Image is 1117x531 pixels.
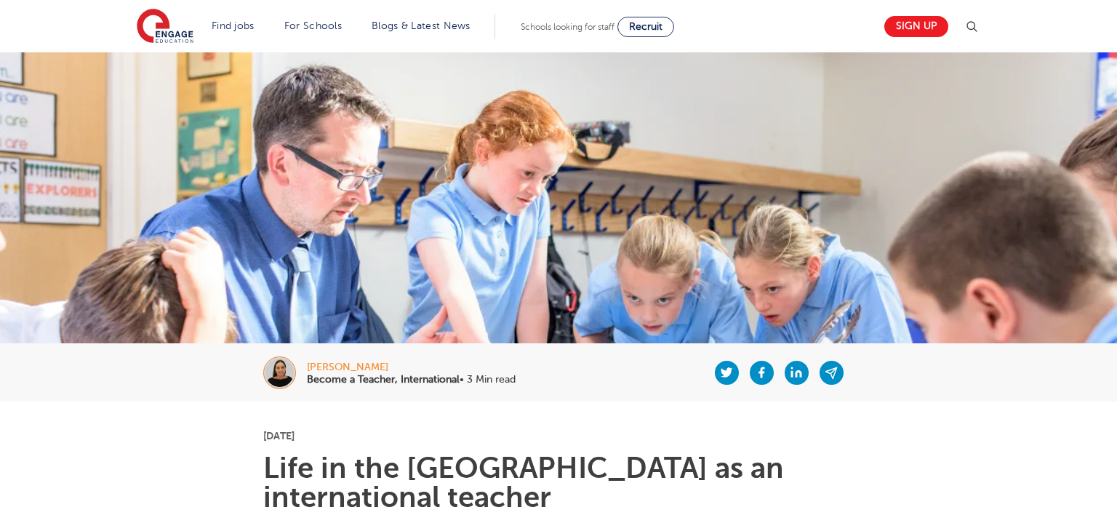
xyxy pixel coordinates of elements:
[521,22,614,32] span: Schools looking for staff
[372,20,471,31] a: Blogs & Latest News
[617,17,674,37] a: Recruit
[884,16,948,37] a: Sign up
[263,454,854,512] h1: Life in the [GEOGRAPHIC_DATA] as an international teacher
[629,21,662,32] span: Recruit
[307,375,516,385] p: • 3 Min read
[284,20,342,31] a: For Schools
[263,431,854,441] p: [DATE]
[307,362,516,372] div: [PERSON_NAME]
[137,9,193,45] img: Engage Education
[212,20,255,31] a: Find jobs
[307,374,460,385] b: Become a Teacher, International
